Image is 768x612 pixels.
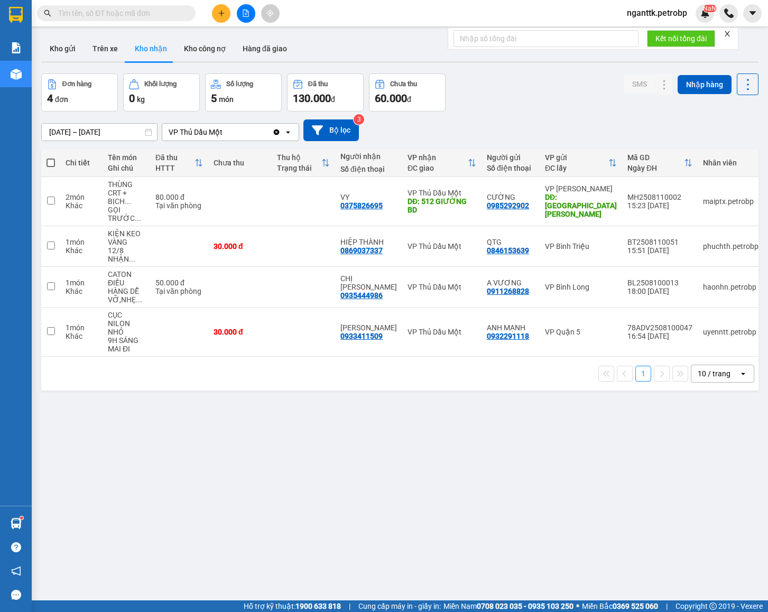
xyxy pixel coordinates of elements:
[487,323,534,332] div: ANH MẠNH
[11,566,21,576] span: notification
[108,180,145,206] div: THÙNG CRT + BỊCH NILOG
[354,114,364,125] sup: 3
[11,590,21,600] span: message
[545,153,608,162] div: VP gửi
[487,287,529,295] div: 0911268828
[487,193,534,201] div: CƯỜNG
[627,193,692,201] div: MH2508110002
[205,73,282,112] button: Số lượng5món
[545,242,617,251] div: VP Bình Triệu
[443,600,573,612] span: Miền Nam
[487,238,534,246] div: QTG
[66,193,97,201] div: 2 món
[340,152,397,161] div: Người nhận
[155,279,203,287] div: 50.000 đ
[627,332,692,340] div: 16:54 [DATE]
[66,323,97,332] div: 1 món
[126,36,175,61] button: Kho nhận
[66,279,97,287] div: 1 món
[66,238,97,246] div: 1 món
[211,92,217,105] span: 5
[108,164,145,172] div: Ghi chú
[169,127,223,137] div: VP Thủ Dầu Một
[47,92,53,105] span: 4
[66,159,97,167] div: Chi tiết
[308,80,328,88] div: Đã thu
[408,328,476,336] div: VP Thủ Dầu Một
[748,8,757,18] span: caret-down
[108,206,145,222] div: GỌI TRƯỚC 30P
[125,197,131,206] span: ...
[613,602,658,610] strong: 0369 525 060
[349,600,350,612] span: |
[627,238,692,246] div: BT2508110051
[224,127,225,137] input: Selected VP Thủ Dầu Một.
[358,600,441,612] span: Cung cấp máy in - giấy in:
[129,92,135,105] span: 0
[627,279,692,287] div: BL2508100013
[627,246,692,255] div: 15:51 [DATE]
[622,149,698,177] th: Toggle SortBy
[627,164,684,172] div: Ngày ĐH
[242,10,249,17] span: file-add
[155,193,203,201] div: 80.000 đ
[627,153,684,162] div: Mã GD
[214,159,266,167] div: Chưa thu
[218,10,225,17] span: plus
[155,153,195,162] div: Đã thu
[295,602,341,610] strong: 1900 633 818
[84,36,126,61] button: Trên xe
[647,30,715,47] button: Kết nối tổng đài
[284,128,292,136] svg: open
[487,153,534,162] div: Người gửi
[340,291,383,300] div: 0935444986
[136,295,142,304] span: ...
[545,283,617,291] div: VP Bình Long
[108,270,145,287] div: CATON ĐIỀU
[724,30,731,38] span: close
[261,4,280,23] button: aim
[743,4,762,23] button: caret-down
[277,153,321,162] div: Thu hộ
[58,7,183,19] input: Tìm tên, số ĐT hoặc mã đơn
[331,95,335,104] span: đ
[41,73,118,112] button: Đơn hàng4đơn
[408,153,468,162] div: VP nhận
[272,149,335,177] th: Toggle SortBy
[108,287,145,304] div: HÀNG DỄ VỠ,NHẸ TAY
[627,323,692,332] div: 78ADV2508100047
[545,328,617,336] div: VP Quận 5
[408,283,476,291] div: VP Thủ Dầu Một
[42,124,157,141] input: Select a date range.
[402,149,482,177] th: Toggle SortBy
[62,80,91,88] div: Đơn hàng
[66,332,97,340] div: Khác
[41,36,84,61] button: Kho gửi
[129,255,135,263] span: ...
[709,602,717,610] span: copyright
[277,164,321,172] div: Trạng thái
[390,80,417,88] div: Chưa thu
[487,279,534,287] div: A VƯƠNG
[123,73,200,112] button: Khối lượng0kg
[108,311,145,336] div: CỤC NILON NHỎ
[487,164,534,172] div: Số điện thoại
[487,332,529,340] div: 0932291118
[66,201,97,210] div: Khác
[540,149,622,177] th: Toggle SortBy
[545,184,617,193] div: VP [PERSON_NAME]
[698,368,730,379] div: 10 / trang
[234,36,295,61] button: Hàng đã giao
[66,246,97,255] div: Khác
[700,8,710,18] img: icon-new-feature
[703,5,716,12] sup: NaN
[287,73,364,112] button: Đã thu130.000đ
[155,164,195,172] div: HTTT
[618,6,696,20] span: nganttk.petrobp
[11,518,22,529] img: warehouse-icon
[11,42,22,53] img: solution-icon
[408,164,468,172] div: ĐC giao
[635,366,651,382] button: 1
[408,197,476,214] div: DĐ: 512 GIƯỜNG BD
[293,92,331,105] span: 130.000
